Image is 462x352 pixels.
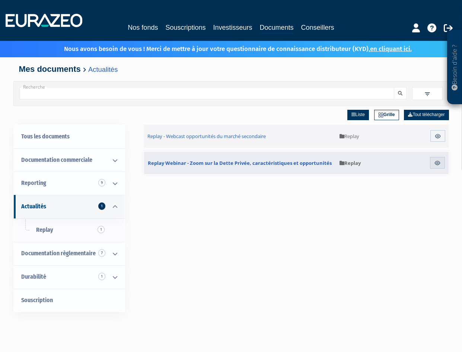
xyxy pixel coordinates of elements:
[36,226,53,233] span: Replay
[128,22,158,33] a: Nos fonds
[98,202,105,210] span: 1
[98,273,105,280] span: 1
[434,133,441,140] img: eye.svg
[147,133,266,140] span: Replay - Webcast opportunités du marché secondaire
[434,160,441,166] img: eye.svg
[14,242,125,265] a: Documentation règlementaire 7
[378,112,383,118] img: grid.svg
[21,156,92,163] span: Documentation commerciale
[88,65,118,73] a: Actualités
[144,125,336,148] a: Replay - Webcast opportunités du marché secondaire
[14,148,125,172] a: Documentation commerciale
[19,87,395,99] input: Recherche
[347,110,369,120] a: Liste
[21,179,46,186] span: Reporting
[98,249,105,257] span: 7
[19,65,443,74] h4: Mes documents
[424,91,431,97] img: filter.svg
[6,14,82,27] img: 1732889491-logotype_eurazeo_blanc_rvb.png
[450,34,459,101] p: Besoin d'aide ?
[21,297,53,304] span: Souscription
[98,179,105,186] span: 9
[165,22,205,33] a: Souscriptions
[42,43,412,54] p: Nous avons besoin de vous ! Merci de mettre à jour votre questionnaire de connaissance distribute...
[340,160,361,166] span: Replay
[14,172,125,195] a: Reporting 9
[21,203,46,210] span: Actualités
[21,273,46,280] span: Durabilité
[260,22,294,34] a: Documents
[370,45,412,53] a: en cliquant ici.
[14,289,125,312] a: Souscription
[374,110,399,120] a: Grille
[14,218,125,242] a: Replay1
[148,160,332,166] span: Replay Webinar - Zoom sur la Dette Privée, caractéristiques et opportunités
[340,133,359,140] span: Replay
[301,22,334,33] a: Conseillers
[14,125,125,148] a: Tous les documents
[14,195,125,218] a: Actualités 1
[14,265,125,289] a: Durabilité 1
[21,250,96,257] span: Documentation règlementaire
[404,110,449,120] a: Tout télécharger
[213,22,252,33] a: Investisseurs
[144,152,336,174] a: Replay Webinar - Zoom sur la Dette Privée, caractéristiques et opportunités
[98,226,105,233] span: 1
